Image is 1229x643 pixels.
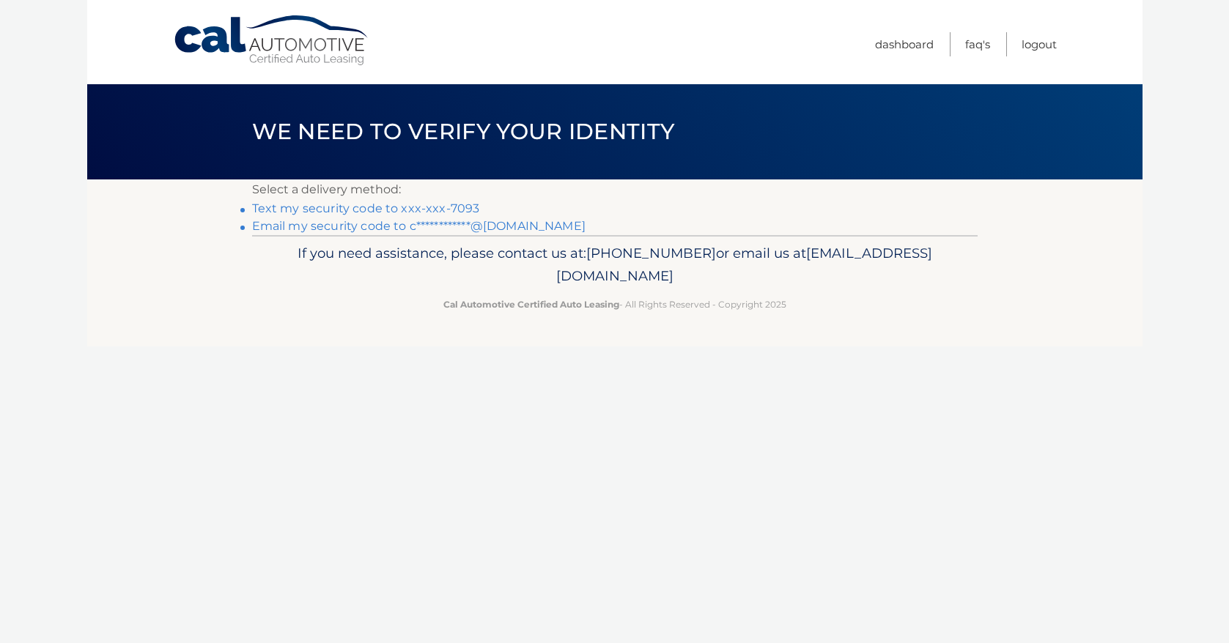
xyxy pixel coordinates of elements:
p: If you need assistance, please contact us at: or email us at [262,242,968,289]
a: Dashboard [875,32,934,56]
a: Cal Automotive [173,15,371,67]
a: Text my security code to xxx-xxx-7093 [252,201,480,215]
strong: Cal Automotive Certified Auto Leasing [443,299,619,310]
span: [PHONE_NUMBER] [586,245,716,261]
p: Select a delivery method: [252,179,978,200]
a: FAQ's [965,32,990,56]
span: We need to verify your identity [252,118,675,145]
a: Logout [1022,32,1057,56]
p: - All Rights Reserved - Copyright 2025 [262,297,968,312]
